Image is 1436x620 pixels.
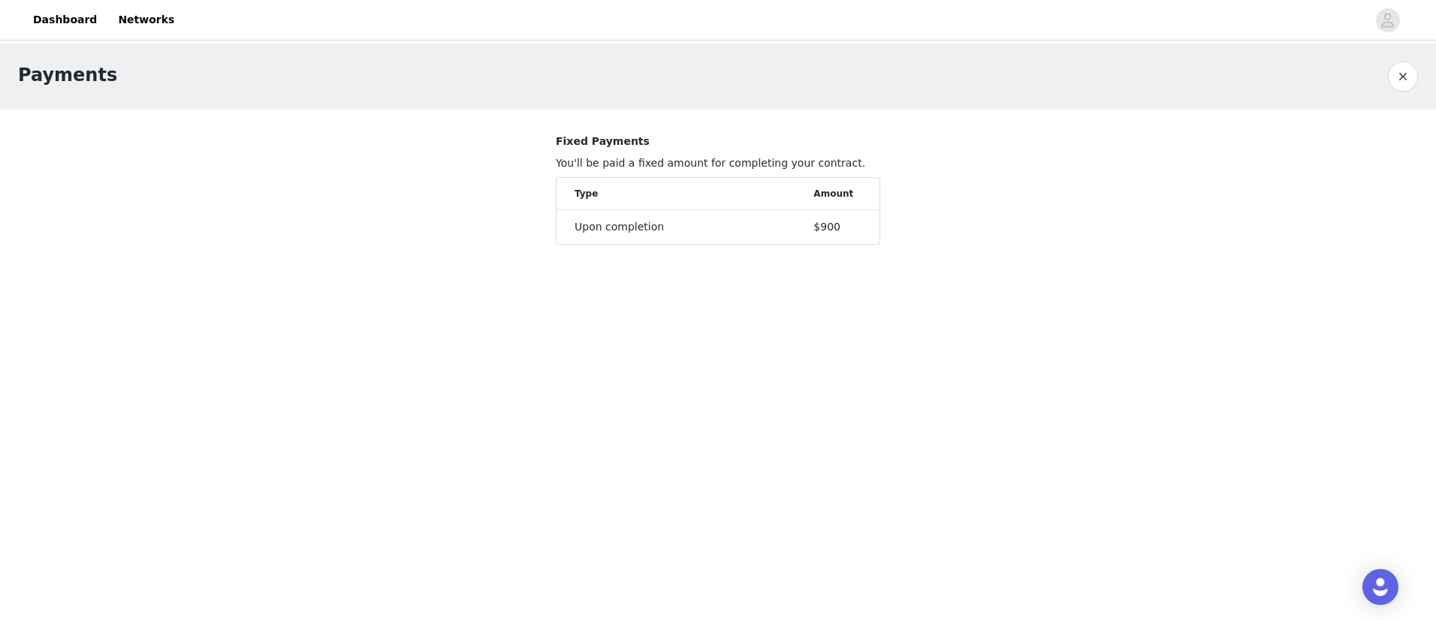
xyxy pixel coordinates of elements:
div: Open Intercom Messenger [1362,569,1398,605]
h1: Payments [18,62,117,89]
div: Type [575,187,813,200]
div: Amount [813,187,861,200]
span: $900 [813,221,840,233]
p: Fixed Payments [556,134,880,149]
div: Upon completion [575,219,813,235]
a: Dashboard [24,3,106,37]
a: Networks [109,3,183,37]
p: You'll be paid a fixed amount for completing your contract. [556,155,880,171]
div: avatar [1380,8,1395,32]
